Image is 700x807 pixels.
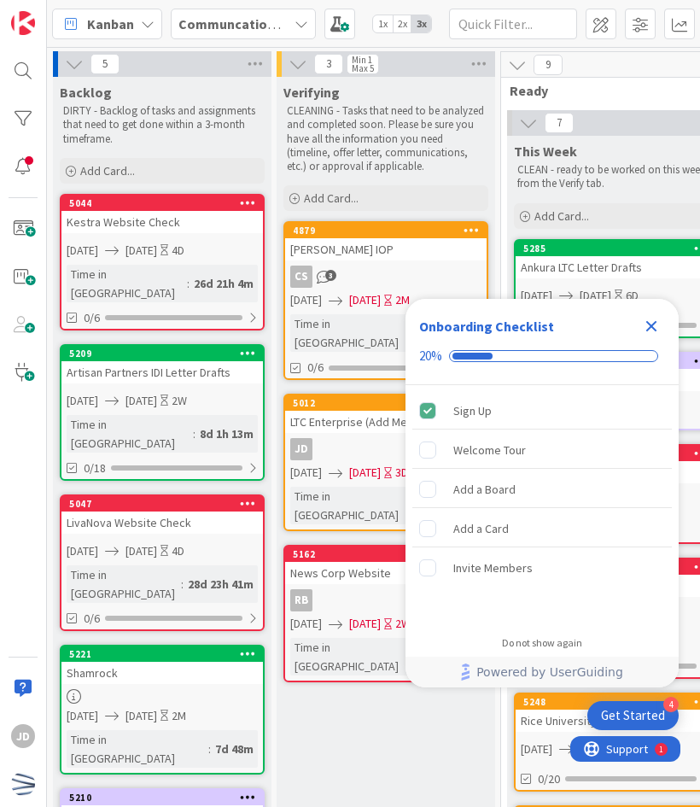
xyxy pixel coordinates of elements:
[87,14,134,34] span: Kanban
[405,385,679,625] div: Checklist items
[290,438,312,460] div: JD
[67,542,98,560] span: [DATE]
[285,223,487,238] div: 4879
[285,562,487,584] div: News Corp Website
[61,496,263,534] div: 5047LivaNova Website Check
[69,348,263,360] div: 5209
[61,646,263,684] div: 5221Shamrock
[61,790,263,805] div: 5210
[453,479,516,500] div: Add a Board
[172,707,186,725] div: 2M
[61,361,263,383] div: Artisan Partners IDI Letter Drafts
[405,299,679,687] div: Checklist Container
[307,359,324,377] span: 0/6
[314,54,343,74] span: 3
[293,548,487,560] div: 5162
[11,11,35,35] img: Visit kanbanzone.com
[285,395,487,433] div: 5012LTC Enterprise (Add Mergefields)
[36,3,78,23] span: Support
[11,772,35,796] img: avatar
[61,211,263,233] div: Kestra Website Check
[393,15,412,32] span: 2x
[287,104,485,173] p: CLEANING - Tasks that need to be analyzed and completed soon. Please be sure you have all the inf...
[172,542,184,560] div: 4D
[195,424,258,443] div: 8d 1h 13m
[412,431,672,469] div: Welcome Tour is incomplete.
[453,558,533,578] div: Invite Members
[412,392,672,430] div: Sign Up is complete.
[352,64,374,73] div: Max 5
[178,15,322,32] b: Communcations Board
[419,348,665,364] div: Checklist progress: 20%
[208,740,211,758] span: :
[61,346,263,383] div: 5209Artisan Partners IDI Letter Drafts
[125,242,157,260] span: [DATE]
[290,487,411,524] div: Time in [GEOGRAPHIC_DATA]
[84,309,100,327] span: 0/6
[61,196,263,233] div: 5044Kestra Website Check
[304,190,359,206] span: Add Card...
[349,615,381,633] span: [DATE]
[285,411,487,433] div: LTC Enterprise (Add Mergefields)
[534,55,563,75] span: 9
[60,84,112,101] span: Backlog
[184,575,258,594] div: 28d 23h 41m
[285,238,487,260] div: [PERSON_NAME] IOP
[69,498,263,510] div: 5047
[411,15,431,32] span: 3x
[352,56,372,64] div: Min 1
[67,392,98,410] span: [DATE]
[84,459,106,477] span: 0/18
[538,770,560,788] span: 0/20
[67,707,98,725] span: [DATE]
[412,471,672,508] div: Add a Board is incomplete.
[285,589,487,611] div: RB
[449,9,577,39] input: Quick Filter...
[63,104,261,146] p: DIRTY - Backlog of tasks and assignments that need to get done within a 3-month timeframe.
[453,440,526,460] div: Welcome Tour
[187,274,190,293] span: :
[412,510,672,547] div: Add a Card is incomplete.
[545,113,574,133] span: 7
[125,707,157,725] span: [DATE]
[285,223,487,260] div: 4879[PERSON_NAME] IOP
[61,496,263,512] div: 5047
[514,143,577,160] span: This Week
[69,792,263,804] div: 5210
[290,266,312,288] div: CS
[172,242,184,260] div: 4D
[419,316,554,336] div: Onboarding Checklist
[453,518,509,539] div: Add a Card
[61,662,263,684] div: Shamrock
[61,512,263,534] div: LivaNova Website Check
[84,610,100,628] span: 0/6
[67,415,193,453] div: Time in [GEOGRAPHIC_DATA]
[663,697,679,712] div: 4
[69,648,263,660] div: 5221
[521,287,552,305] span: [DATE]
[419,348,442,364] div: 20%
[395,291,410,309] div: 2M
[125,392,157,410] span: [DATE]
[283,84,340,101] span: Verifying
[80,163,135,178] span: Add Card...
[395,615,411,633] div: 2W
[290,615,322,633] span: [DATE]
[293,397,487,409] div: 5012
[476,662,623,682] span: Powered by UserGuiding
[373,15,393,32] span: 1x
[349,291,381,309] span: [DATE]
[285,547,487,584] div: 5162News Corp Website
[11,724,35,748] div: JD
[601,707,665,724] div: Get Started
[534,208,589,224] span: Add Card...
[285,547,487,562] div: 5162
[285,438,487,460] div: JD
[638,313,665,340] div: Close Checklist
[285,395,487,411] div: 5012
[453,401,492,421] div: Sign Up
[293,225,487,237] div: 4879
[90,54,120,74] span: 5
[290,464,322,482] span: [DATE]
[61,346,263,361] div: 5209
